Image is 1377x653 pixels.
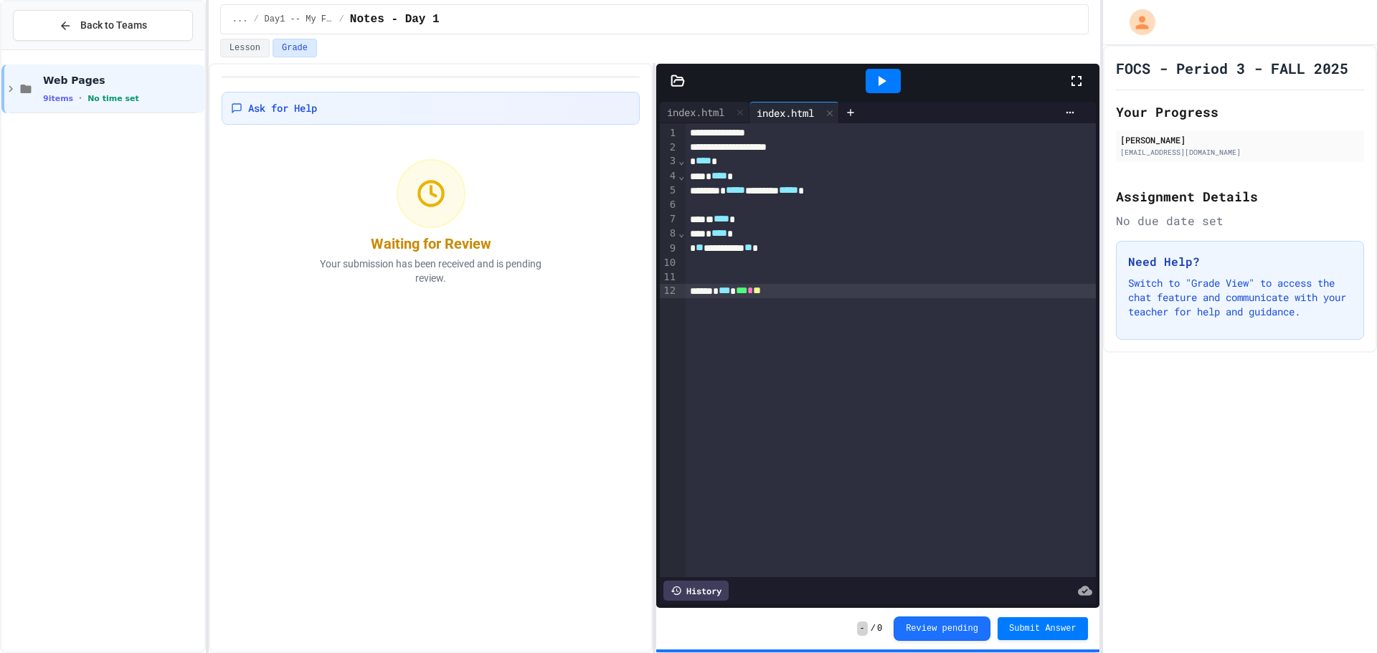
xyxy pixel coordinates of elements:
button: Lesson [220,39,270,57]
span: - [857,621,868,636]
span: Back to Teams [80,18,147,33]
div: 12 [660,284,678,298]
div: index.html [660,102,749,123]
div: Waiting for Review [371,234,491,254]
iframe: chat widget [1317,596,1363,639]
button: Grade [273,39,317,57]
span: No time set [87,94,139,103]
div: 9 [660,242,678,256]
div: History [663,581,729,601]
span: / [339,14,344,25]
div: index.html [660,105,732,120]
p: Your submission has been received and is pending review. [302,257,560,285]
div: 10 [660,256,678,270]
div: 6 [660,198,678,212]
h3: Need Help? [1128,253,1352,270]
h2: Your Progress [1116,102,1364,122]
span: / [253,14,258,25]
div: [PERSON_NAME] [1120,133,1360,146]
div: 7 [660,212,678,227]
div: 5 [660,183,678,198]
div: No due date set [1116,212,1364,229]
span: / [871,623,876,634]
button: Review pending [894,616,990,641]
div: 2 [660,140,678,155]
span: Fold line [678,155,685,166]
span: 0 [877,623,882,634]
div: [EMAIL_ADDRESS][DOMAIN_NAME] [1120,147,1360,158]
span: Ask for Help [248,101,317,115]
span: Notes - Day 1 [350,11,440,28]
h1: FOCS - Period 3 - FALL 2025 [1116,58,1348,78]
div: index.html [749,105,821,120]
div: 8 [660,227,678,241]
span: ... [232,14,248,25]
div: 3 [660,154,678,168]
div: My Account [1115,6,1159,39]
div: 4 [660,169,678,183]
button: Submit Answer [998,617,1088,640]
span: Fold line [678,170,685,181]
div: 11 [660,270,678,285]
h2: Assignment Details [1116,186,1364,206]
span: • [79,92,82,104]
span: 9 items [43,94,73,103]
div: index.html [749,102,839,123]
div: 1 [660,126,678,140]
p: Switch to "Grade View" to access the chat feature and communicate with your teacher for help and ... [1128,276,1352,319]
iframe: chat widget [1258,533,1363,594]
span: Day1 -- My First Page [265,14,333,25]
span: Submit Answer [1009,623,1076,634]
span: Fold line [678,227,685,239]
button: Back to Teams [13,10,193,41]
span: Web Pages [43,74,202,87]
